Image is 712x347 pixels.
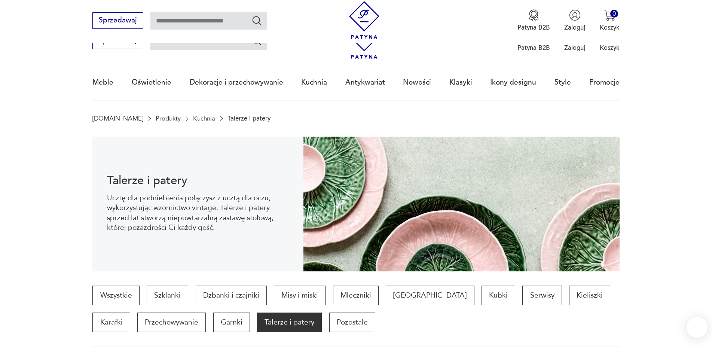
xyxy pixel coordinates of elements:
button: Zaloguj [564,9,585,32]
button: Szukaj [251,15,262,26]
a: Promocje [589,65,620,100]
p: Ucztę dla podniebienia połączysz z ucztą dla oczu, wykorzystując wzornictwo vintage. Talerze i pa... [107,193,289,233]
button: 0Koszyk [600,9,620,32]
h1: Talerze i patery [107,175,289,186]
img: 1ddbec33595ea687024a278317a35c84.jpg [303,137,620,271]
img: Ikona koszyka [604,9,615,21]
a: Kuchnia [193,115,215,122]
a: [DOMAIN_NAME] [92,115,143,122]
a: Przechowywanie [137,313,206,332]
img: Ikonka użytkownika [569,9,581,21]
a: Karafki [92,313,130,332]
a: Style [554,65,571,100]
a: Garnki [213,313,250,332]
a: Kieliszki [569,286,610,305]
img: Ikona medalu [528,9,540,21]
a: Pozostałe [329,313,375,332]
a: Dzbanki i czajniki [196,286,267,305]
p: Patyna B2B [517,43,550,52]
a: Mleczniki [333,286,379,305]
a: Oświetlenie [132,65,171,100]
a: Antykwariat [345,65,385,100]
p: Koszyk [600,23,620,32]
a: Sprzedawaj [92,38,143,44]
button: Sprzedawaj [92,12,143,29]
a: Klasyki [449,65,472,100]
a: Dekoracje i przechowywanie [190,65,283,100]
p: Talerze i patery [227,115,271,122]
button: Patyna B2B [517,9,550,32]
a: Sprzedawaj [92,18,143,24]
a: Ikony designu [490,65,536,100]
a: Misy i miski [274,286,326,305]
p: Patyna B2B [517,23,550,32]
a: Kubki [482,286,515,305]
a: [GEOGRAPHIC_DATA] [386,286,474,305]
img: Patyna - sklep z meblami i dekoracjami vintage [345,1,383,39]
p: Zaloguj [564,43,585,52]
a: Meble [92,65,113,100]
a: Szklanki [147,286,188,305]
a: Produkty [156,115,181,122]
a: Ikona medaluPatyna B2B [517,9,550,32]
a: Nowości [403,65,431,100]
p: Koszyk [600,43,620,52]
a: Wszystkie [92,286,139,305]
button: Szukaj [251,35,262,46]
a: Kuchnia [301,65,327,100]
iframe: Smartsupp widget button [687,317,708,338]
a: Serwisy [522,286,562,305]
p: Zaloguj [564,23,585,32]
div: 0 [610,10,618,18]
a: Talerze i patery [257,313,322,332]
